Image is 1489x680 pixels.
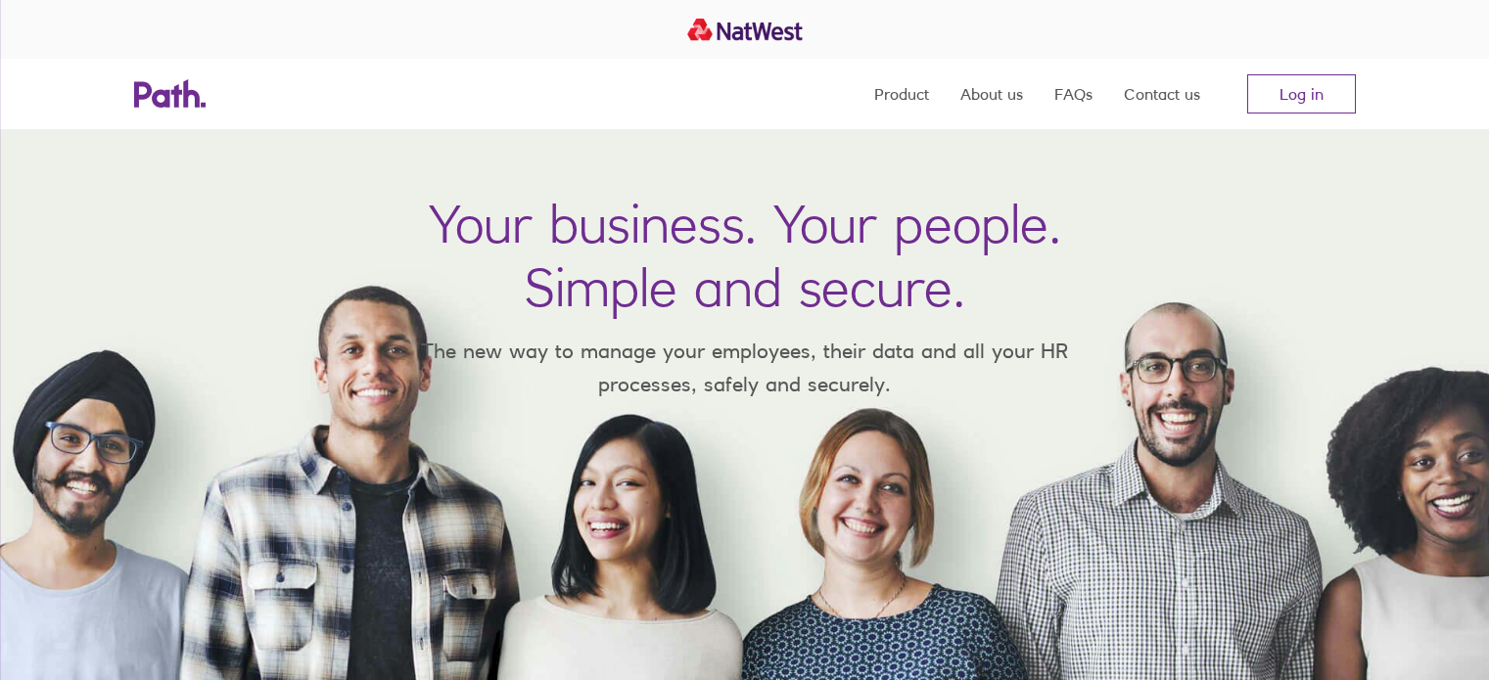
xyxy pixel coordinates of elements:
a: FAQs [1054,59,1093,129]
h1: Your business. Your people. Simple and secure. [429,192,1061,319]
a: Contact us [1124,59,1200,129]
a: Log in [1247,74,1356,113]
a: Product [874,59,929,129]
a: About us [960,59,1023,129]
p: The new way to manage your employees, their data and all your HR processes, safely and securely. [393,335,1097,400]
